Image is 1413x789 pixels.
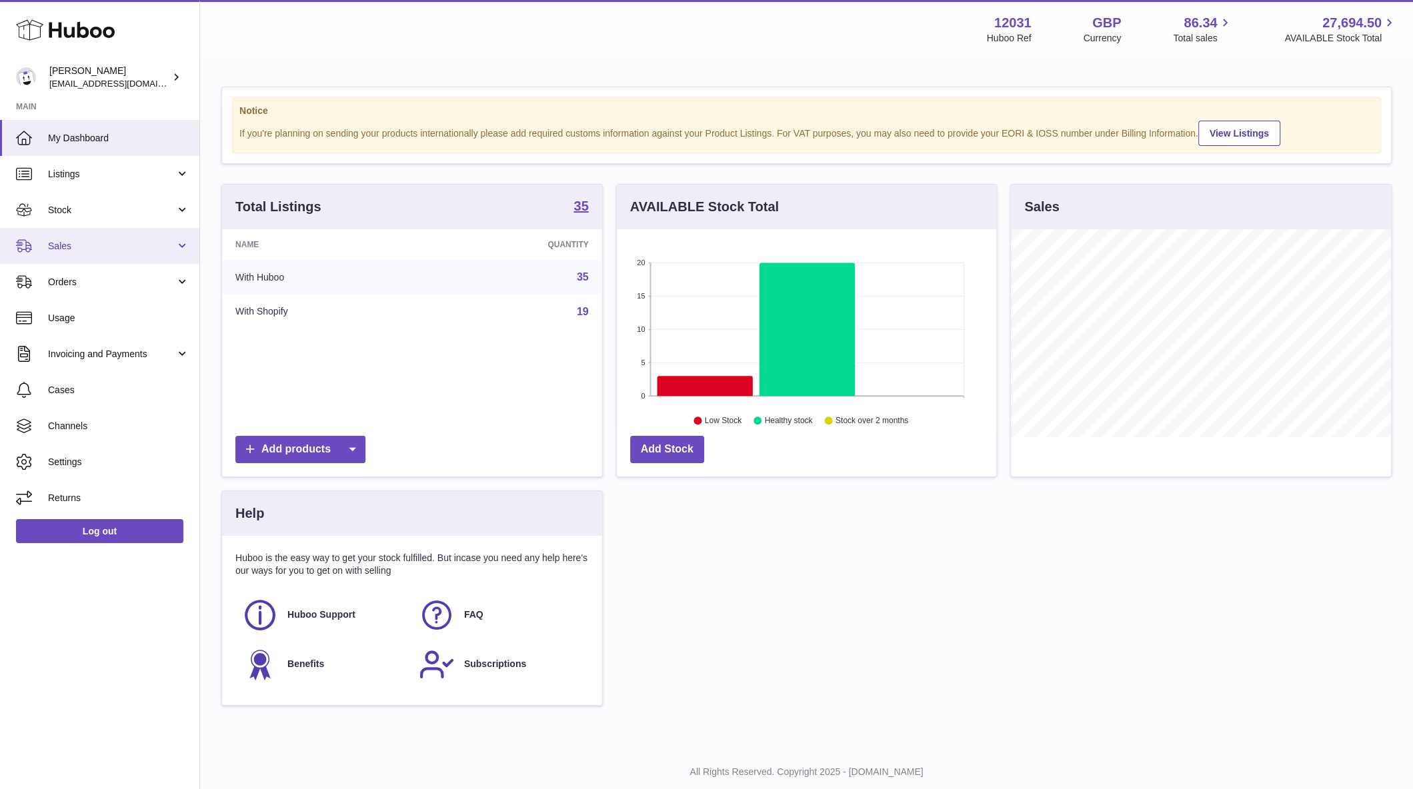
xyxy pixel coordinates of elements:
span: 27,694.50 [1322,14,1382,32]
span: Total sales [1173,32,1232,45]
span: Stock [48,204,175,217]
span: Cases [48,384,189,396]
span: Channels [48,420,189,432]
strong: GBP [1092,14,1121,32]
a: Add products [235,436,365,463]
span: FAQ [464,608,483,621]
text: 5 [641,359,645,367]
strong: 35 [573,199,588,213]
span: Subscriptions [464,658,526,670]
text: 20 [637,259,645,267]
a: Add Stock [630,436,704,463]
span: Listings [48,168,175,181]
text: 10 [637,325,645,333]
p: Huboo is the easy way to get your stock fulfilled. But incase you need any help here's our ways f... [235,552,589,577]
text: Low Stock [705,416,742,426]
span: Settings [48,456,189,468]
th: Quantity [427,229,602,260]
a: Subscriptions [419,646,582,682]
h3: Sales [1024,198,1059,216]
h3: Help [235,504,264,522]
td: With Shopify [222,295,427,329]
span: AVAILABLE Stock Total [1284,32,1397,45]
a: Log out [16,519,183,543]
span: My Dashboard [48,132,189,145]
a: 35 [577,271,589,283]
text: Healthy stock [764,416,813,426]
h3: Total Listings [235,198,321,216]
span: Invoicing and Payments [48,348,175,361]
text: 0 [641,392,645,400]
td: With Huboo [222,260,427,295]
a: Benefits [242,646,405,682]
span: 86.34 [1184,14,1217,32]
strong: 12031 [994,14,1032,32]
th: Name [222,229,427,260]
a: 35 [573,199,588,215]
span: Huboo Support [287,608,355,621]
div: Huboo Ref [987,32,1032,45]
span: [EMAIL_ADDRESS][DOMAIN_NAME] [49,78,196,89]
div: Currency [1084,32,1122,45]
a: 27,694.50 AVAILABLE Stock Total [1284,14,1397,45]
h3: AVAILABLE Stock Total [630,198,779,216]
div: If you're planning on sending your products internationally please add required customs informati... [239,119,1374,146]
span: Usage [48,312,189,325]
strong: Notice [239,105,1374,117]
p: All Rights Reserved. Copyright 2025 - [DOMAIN_NAME] [211,766,1402,778]
span: Orders [48,276,175,289]
a: FAQ [419,597,582,633]
text: 15 [637,292,645,300]
a: Huboo Support [242,597,405,633]
a: 86.34 Total sales [1173,14,1232,45]
span: Sales [48,240,175,253]
text: Stock over 2 months [836,416,908,426]
a: View Listings [1198,121,1280,146]
img: admin@makewellforyou.com [16,67,36,87]
span: Benefits [287,658,324,670]
a: 19 [577,306,589,317]
span: Returns [48,492,189,504]
div: [PERSON_NAME] [49,65,169,90]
